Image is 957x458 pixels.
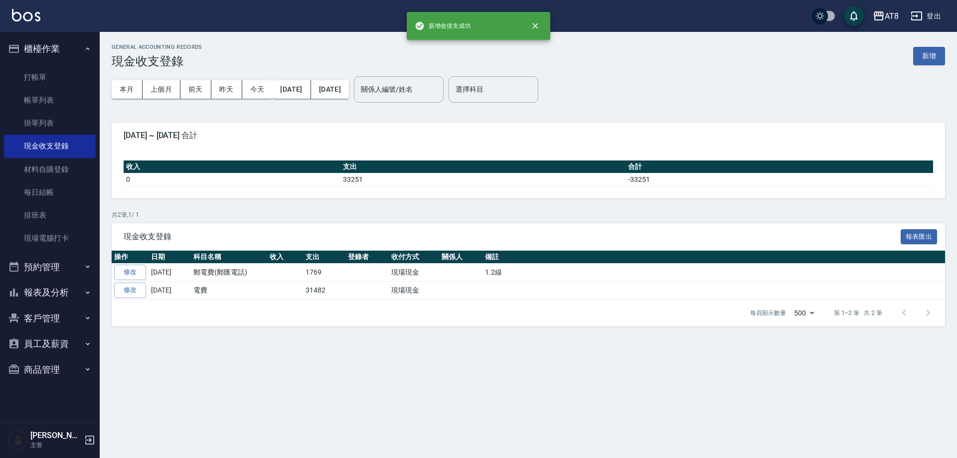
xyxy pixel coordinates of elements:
[124,173,340,186] td: 0
[8,430,28,450] img: Person
[626,173,933,186] td: -33251
[626,160,933,173] th: 合計
[4,305,96,331] button: 客戶管理
[415,21,471,31] span: 新增收借支成功
[114,283,146,298] a: 修改
[844,6,864,26] button: save
[389,282,439,300] td: 現場現金
[191,282,267,300] td: 電費
[4,227,96,250] a: 現場電腦打卡
[303,282,345,300] td: 31482
[4,204,96,227] a: 排班表
[389,251,439,264] th: 收付方式
[885,10,899,22] div: AT8
[114,265,146,280] a: 修改
[149,282,191,300] td: [DATE]
[143,80,180,99] button: 上個月
[191,264,267,282] td: 郵電費(郵匯電話)
[340,173,626,186] td: 33251
[124,160,340,173] th: 收入
[345,251,389,264] th: 登錄者
[112,80,143,99] button: 本月
[272,80,311,99] button: [DATE]
[4,280,96,305] button: 報表及分析
[4,135,96,157] a: 現金收支登錄
[30,441,81,450] p: 主管
[439,251,482,264] th: 關係人
[4,181,96,204] a: 每日結帳
[389,264,439,282] td: 現場現金
[901,229,938,245] button: 報表匯出
[211,80,242,99] button: 昨天
[149,264,191,282] td: [DATE]
[901,231,938,241] a: 報表匯出
[4,89,96,112] a: 帳單列表
[124,232,901,242] span: 現金收支登錄
[12,9,40,21] img: Logo
[112,44,202,50] h2: GENERAL ACCOUNTING RECORDS
[242,80,273,99] button: 今天
[303,251,345,264] th: 支出
[482,251,945,264] th: 備註
[907,7,945,25] button: 登出
[834,308,882,317] p: 第 1–2 筆 共 2 筆
[4,66,96,89] a: 打帳單
[149,251,191,264] th: 日期
[524,15,546,37] button: close
[180,80,211,99] button: 前天
[267,251,304,264] th: 收入
[303,264,345,282] td: 1769
[340,160,626,173] th: 支出
[913,47,945,65] button: 新增
[4,158,96,181] a: 材料自購登錄
[790,300,818,326] div: 500
[482,264,945,282] td: 1.2線
[30,431,81,441] h5: [PERSON_NAME]
[4,36,96,62] button: 櫃檯作業
[750,308,786,317] p: 每頁顯示數量
[913,51,945,60] a: 新增
[191,251,267,264] th: 科目名稱
[124,131,933,141] span: [DATE] ~ [DATE] 合計
[112,54,202,68] h3: 現金收支登錄
[112,251,149,264] th: 操作
[869,6,903,26] button: AT8
[4,112,96,135] a: 掛單列表
[4,357,96,383] button: 商品管理
[4,254,96,280] button: 預約管理
[112,210,945,219] p: 共 2 筆, 1 / 1
[311,80,349,99] button: [DATE]
[4,331,96,357] button: 員工及薪資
